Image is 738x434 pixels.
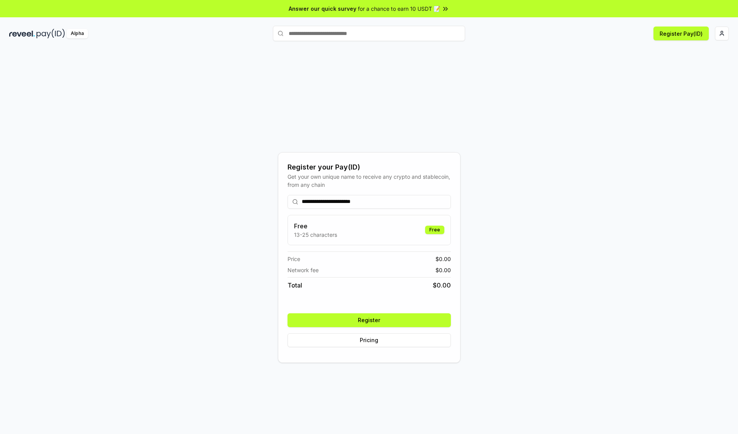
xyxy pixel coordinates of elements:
[433,281,451,290] span: $ 0.00
[37,29,65,38] img: pay_id
[9,29,35,38] img: reveel_dark
[288,162,451,173] div: Register your Pay(ID)
[288,281,302,290] span: Total
[425,226,444,234] div: Free
[435,255,451,263] span: $ 0.00
[288,333,451,347] button: Pricing
[288,266,319,274] span: Network fee
[294,221,337,231] h3: Free
[288,255,300,263] span: Price
[289,5,356,13] span: Answer our quick survey
[294,231,337,239] p: 13-25 characters
[358,5,440,13] span: for a chance to earn 10 USDT 📝
[288,173,451,189] div: Get your own unique name to receive any crypto and stablecoin, from any chain
[288,313,451,327] button: Register
[66,29,88,38] div: Alpha
[435,266,451,274] span: $ 0.00
[653,27,709,40] button: Register Pay(ID)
